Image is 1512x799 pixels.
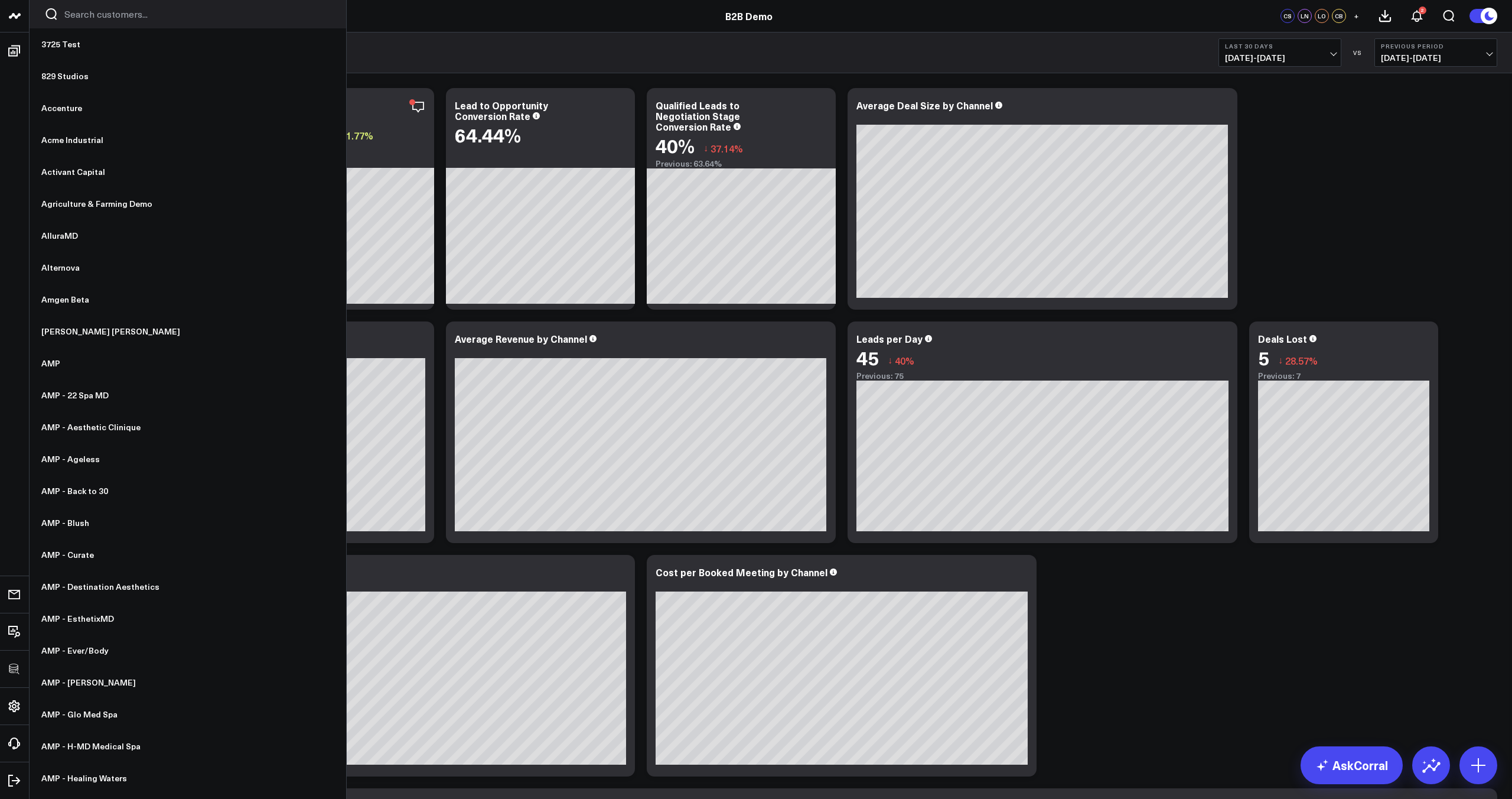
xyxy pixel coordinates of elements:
[30,188,346,220] a: Agriculture & Farming Demo
[711,142,743,155] span: 37.14%
[1315,9,1329,23] div: LO
[1332,9,1346,23] div: CB
[30,539,346,571] a: AMP - Curate
[1381,43,1491,50] b: Previous Period
[1258,347,1269,368] div: 5
[656,566,827,579] div: Cost per Booked Meeting by Channel
[30,571,346,603] a: AMP - Destination Aesthetics
[30,443,346,475] a: AMP - Ageless
[856,371,1228,381] div: Previous: 75
[30,252,346,284] a: Alternova
[30,347,346,379] a: AMP
[1278,353,1283,368] span: ↓
[30,411,346,443] a: AMP - Aesthetic Clinique
[30,316,346,347] a: [PERSON_NAME] [PERSON_NAME]
[703,141,708,156] span: ↓
[455,99,548,122] div: Lead to Opportunity Conversion Rate
[30,220,346,252] a: AlluraMD
[1349,9,1363,23] button: +
[888,353,892,368] span: ↓
[656,159,827,168] div: Previous: 63.64%
[895,354,914,367] span: 40%
[1258,332,1307,345] div: Deals Lost
[1354,12,1359,20] span: +
[30,507,346,539] a: AMP - Blush
[1285,354,1318,367] span: 28.57%
[725,9,773,22] a: B2B Demo
[856,332,923,345] div: Leads per Day
[856,99,993,112] div: Average Deal Size by Channel
[1225,53,1335,63] span: [DATE] - [DATE]
[856,347,879,368] div: 45
[30,475,346,507] a: AMP - Back to 30
[656,135,695,156] div: 40%
[1280,9,1295,23] div: CS
[30,124,346,156] a: Acme Industrial
[30,730,346,762] a: AMP - H-MD Medical Spa
[1381,53,1491,63] span: [DATE] - [DATE]
[44,7,58,21] button: Search customers button
[455,332,587,345] div: Average Revenue by Channel
[1218,38,1341,67] button: Last 30 Days[DATE]-[DATE]
[1225,43,1335,50] b: Last 30 Days
[30,762,346,794] a: AMP - Healing Waters
[30,667,346,699] a: AMP - [PERSON_NAME]
[30,635,346,667] a: AMP - Ever/Body
[30,699,346,730] a: AMP - Glo Med Spa
[1301,746,1403,784] a: AskCorral
[1374,38,1497,67] button: Previous Period[DATE]-[DATE]
[1419,7,1426,14] div: 2
[1347,49,1368,56] div: VS
[1298,9,1312,23] div: LN
[30,92,346,124] a: Accenture
[30,284,346,316] a: Amgen Beta
[30,156,346,188] a: Activant Capital
[1258,371,1429,381] div: Previous: 7
[30,379,346,411] a: AMP - 22 Spa MD
[30,28,346,60] a: 3725 Test
[656,99,740,133] div: Qualified Leads to Negotiation Stage Conversion Rate
[30,603,346,635] a: AMP - EsthetixMD
[64,8,331,21] input: Search customers input
[30,60,346,92] a: 829 Studios
[455,124,521,145] div: 64.44%
[341,129,373,142] span: 21.77%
